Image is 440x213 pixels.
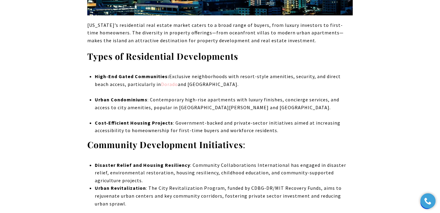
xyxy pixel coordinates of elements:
strong: Cost-Efficient Housing Projects [95,120,173,126]
li: : Community Collaborations International has engaged in disaster relief, environmental restoratio... [95,161,353,185]
li: Exclusive neighborhoods with resort-style amenities, security, and direct beach access, particula... [95,73,353,96]
a: Dorado - open in a new tab [161,81,178,87]
li: : Contemporary high-rise apartments with luxury finishes, concierge services, and access to city ... [95,96,353,119]
strong: Disaster Relief and Housing Resiliency [95,162,190,168]
strong: Community Development Initiatives [87,139,243,150]
strong: High-End Gated Communities: [95,73,169,79]
strong: Urban Condominiums [95,97,147,103]
strong: Urban Revitalization [95,185,146,191]
p: [US_STATE]’s residential real estate market caters to a broad range of buyers, from luxury invest... [87,21,353,45]
li: : The City Revitalization Program, funded by CDBG-DR/MIT Recovery Funds, aims to rejuvenate urban... [95,184,353,208]
strong: Types of Residential Developments [87,50,238,62]
li: : Government-backed and private-sector initiatives aimed at increasing accessibility to homeowner... [95,119,353,135]
h3: : [87,139,353,151]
